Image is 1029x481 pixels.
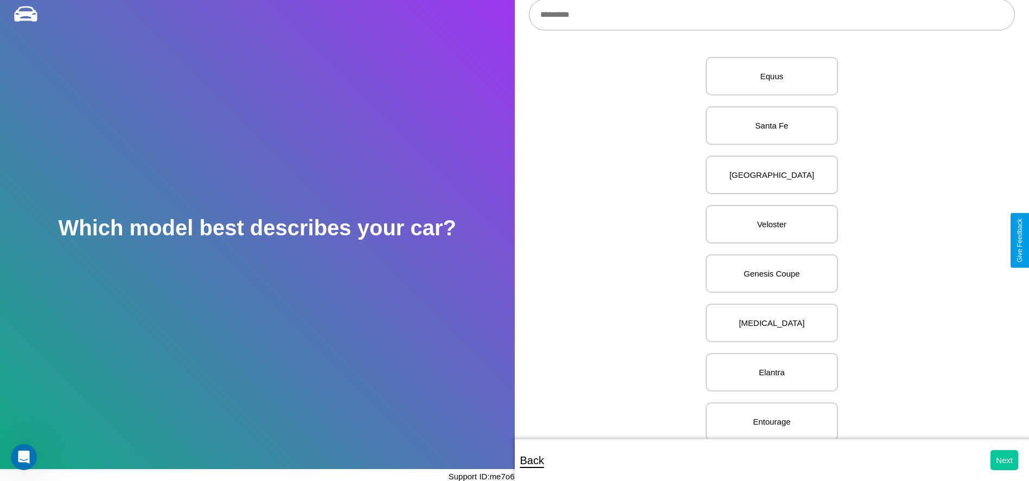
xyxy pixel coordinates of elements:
p: Elantra [718,365,826,380]
p: Back [520,451,544,470]
p: [GEOGRAPHIC_DATA] [718,168,826,182]
div: Give Feedback [1016,219,1024,262]
button: Next [990,450,1018,470]
p: Veloster [718,217,826,232]
iframe: Intercom live chat [11,444,37,470]
p: Equus [718,69,826,84]
p: [MEDICAL_DATA] [718,316,826,330]
p: Entourage [718,414,826,429]
p: Genesis Coupe [718,266,826,281]
h2: Which model best describes your car? [58,216,456,240]
p: Santa Fe [718,118,826,133]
